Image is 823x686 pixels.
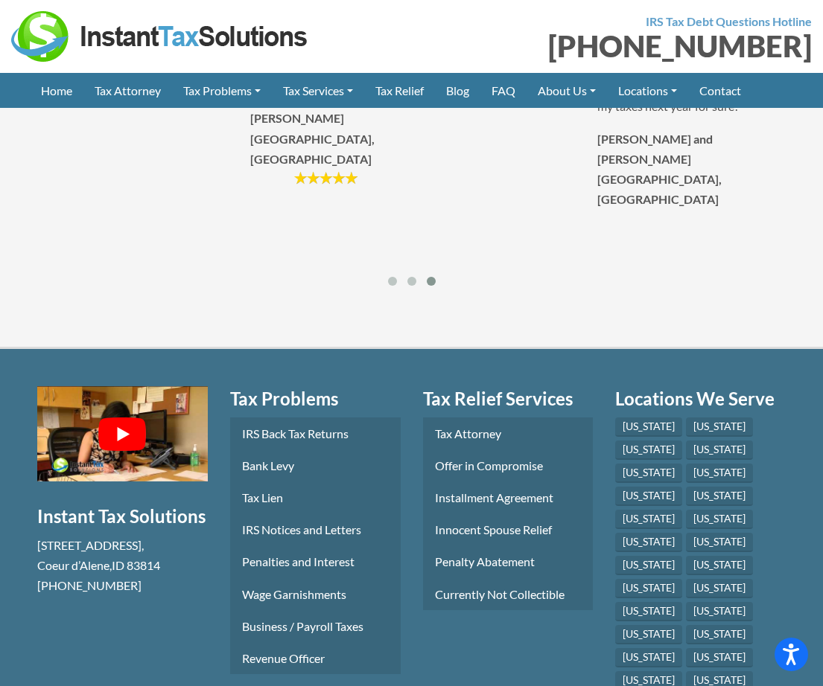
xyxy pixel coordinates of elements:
[37,558,109,572] span: Coeur d’Alene
[30,73,83,108] a: Home
[423,578,594,610] a: Currently Not Collectible
[615,602,682,621] a: [US_STATE]
[641,211,705,226] img: Stars
[272,73,364,108] a: Tax Services
[646,14,812,28] strong: IRS Tax Debt Questions Hotline
[423,386,594,411] a: Tax Relief Services
[423,449,594,481] a: Offer in Compromise
[615,464,682,483] a: [US_STATE]
[294,170,358,185] img: Stars
[423,546,594,578] a: Penalty Abatement
[112,558,124,572] span: ID
[127,558,160,572] span: 83814
[423,514,594,546] a: Innocent Spouse Relief
[230,449,401,481] a: Bank Levy
[615,556,682,575] a: [US_STATE]
[423,481,594,513] a: Installment Agreement
[686,556,753,575] a: [US_STATE]
[686,648,753,667] a: [US_STATE]
[615,579,682,598] a: [US_STATE]
[172,73,272,108] a: Tax Problems
[37,535,208,596] div: , ,
[686,440,753,460] a: [US_STATE]
[527,73,607,108] a: About Us
[615,440,682,460] a: [US_STATE]
[615,417,682,437] a: [US_STATE]
[37,386,208,482] button: Play Youtube video
[597,132,713,166] strong: [PERSON_NAME] and [PERSON_NAME]
[615,533,682,552] a: [US_STATE]
[480,73,527,108] a: FAQ
[230,610,401,642] a: Business / Payroll Taxes
[230,386,401,411] a: Tax Problems
[83,73,172,108] a: Tax Attorney
[230,578,401,610] a: Wage Garnishments
[686,464,753,483] a: [US_STATE]
[615,487,682,506] a: [US_STATE]
[686,417,753,437] a: [US_STATE]
[615,510,682,529] a: [US_STATE]
[686,510,753,529] a: [US_STATE]
[364,73,435,108] a: Tax Relief
[615,386,786,411] a: Locations We Serve
[686,533,753,552] a: [US_STATE]
[688,73,752,108] a: Contact
[686,602,753,621] a: [US_STATE]
[37,538,142,552] span: [STREET_ADDRESS]
[686,625,753,644] a: [US_STATE]
[11,11,309,62] img: Instant Tax Solutions Logo
[597,172,722,206] strong: [GEOGRAPHIC_DATA], [GEOGRAPHIC_DATA]
[37,504,208,529] h4: Instant Tax Solutions
[686,487,753,506] a: [US_STATE]
[230,642,401,674] a: Revenue Officer
[11,28,309,42] a: Instant Tax Solutions Logo
[615,625,682,644] a: [US_STATE]
[37,578,142,592] span: [PHONE_NUMBER]
[435,73,480,108] a: Blog
[686,579,753,598] a: [US_STATE]
[607,73,688,108] a: Locations
[230,546,401,578] a: Penalties and Interest
[250,132,375,166] strong: [GEOGRAPHIC_DATA], [GEOGRAPHIC_DATA]
[615,648,682,667] a: [US_STATE]
[230,481,401,513] a: Tax Lien
[230,514,401,546] a: IRS Notices and Letters
[423,31,813,61] div: [PHONE_NUMBER]
[230,417,401,449] a: IRS Back Tax Returns
[423,417,594,449] a: Tax Attorney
